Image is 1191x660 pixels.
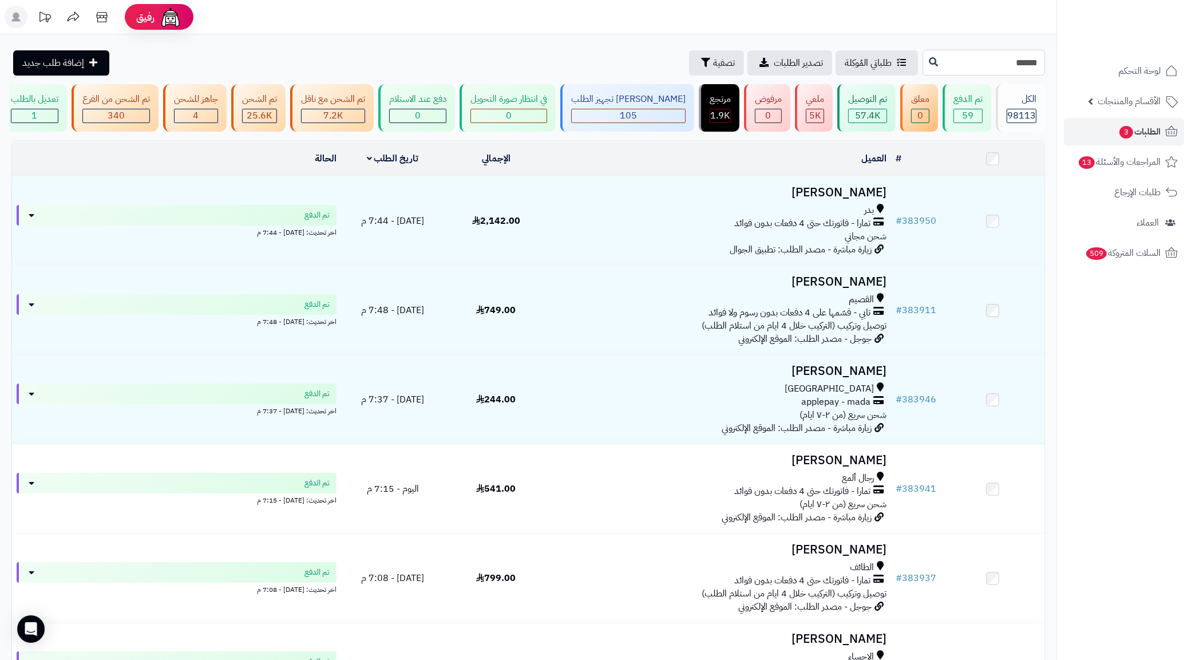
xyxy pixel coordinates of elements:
[766,109,771,122] span: 0
[898,84,940,132] a: معلق 0
[315,152,337,165] a: الحالة
[806,93,824,106] div: ملغي
[742,84,793,132] a: مرفوض 0
[302,109,365,122] div: 7222
[702,587,887,600] span: توصيل وتركيب (التركيب خلال 4 ايام من استلام الطلب)
[709,306,871,319] span: تابي - قسّمها على 4 دفعات بدون رسوم ولا فوائد
[1113,9,1180,33] img: logo-2.png
[896,571,937,585] a: #383937
[620,109,637,122] span: 105
[896,214,903,228] span: #
[809,109,821,122] span: 5K
[855,109,880,122] span: 57.4K
[552,633,887,646] h3: [PERSON_NAME]
[1078,154,1161,170] span: المراجعات والأسئلة
[193,109,199,122] span: 4
[1007,93,1036,106] div: الكل
[11,93,58,106] div: تعديل بالطلب
[17,226,337,238] div: اخر تحديث: [DATE] - 7:44 م
[1085,245,1161,261] span: السلات المتروكة
[136,10,155,24] span: رفيق
[722,511,872,524] span: زيارة مباشرة - مصدر الطلب: الموقع الإلكتروني
[552,275,887,288] h3: [PERSON_NAME]
[304,567,330,578] span: تم الدفع
[800,497,887,511] span: شحن سريع (من ٢-٧ ايام)
[710,93,731,106] div: مرتجع
[689,50,744,76] button: تصفية
[304,210,330,221] span: تم الدفع
[1007,109,1036,122] span: 98113
[17,615,45,643] div: Open Intercom Messenger
[476,303,516,317] span: 749.00
[1119,126,1133,139] span: 3
[83,109,149,122] div: 340
[711,109,730,122] span: 1.9K
[243,109,276,122] div: 25574
[802,396,871,409] span: applepay - mada
[17,583,337,595] div: اخر تحديث: [DATE] - 7:08 م
[17,493,337,505] div: اخر تحديث: [DATE] - 7:15 م
[552,365,887,378] h3: [PERSON_NAME]
[558,84,697,132] a: [PERSON_NAME] تجهيز الطلب 105
[471,109,547,122] div: 0
[702,319,887,333] span: توصيل وتركيب (التركيب خلال 4 ايام من استلام الطلب)
[367,482,419,496] span: اليوم - 7:15 م
[806,109,824,122] div: 5029
[896,393,903,406] span: #
[415,109,421,122] span: 0
[862,152,887,165] a: العميل
[361,571,424,585] span: [DATE] - 7:08 م
[159,6,182,29] img: ai-face.png
[722,421,872,435] span: زيارة مباشرة - مصدر الطلب: الموقع الإلكتروني
[301,93,365,106] div: تم الشحن مع ناقل
[850,561,875,574] span: الطائف
[912,109,929,122] div: 0
[552,454,887,467] h3: [PERSON_NAME]
[242,93,277,106] div: تم الشحن
[22,56,84,70] span: إضافة طلب جديد
[845,56,892,70] span: طلباتي المُوكلة
[552,186,887,199] h3: [PERSON_NAME]
[865,204,875,217] span: بدر
[82,93,150,106] div: تم الشحن من الفرع
[896,214,937,228] a: #383950
[710,109,730,122] div: 1871
[1118,124,1161,140] span: الطلبات
[735,574,871,587] span: تمارا - فاتورتك حتى 4 دفعات بدون فوائد
[739,600,872,614] span: جوجل - مصدر الطلب: الموقع الإلكتروني
[994,84,1047,132] a: الكل98113
[69,84,161,132] a: تم الشحن من الفرع 340
[1098,93,1161,109] span: الأقسام والمنتجات
[848,93,887,106] div: تم التوصيل
[376,84,457,132] a: دفع عند الاستلام 0
[304,477,330,489] span: تم الدفع
[917,109,923,122] span: 0
[288,84,376,132] a: تم الشحن مع ناقل 7.2K
[940,84,994,132] a: تم الدفع 59
[361,214,424,228] span: [DATE] - 7:44 م
[963,109,974,122] span: 59
[361,393,424,406] span: [DATE] - 7:37 م
[13,50,109,76] a: إضافة طلب جديد
[1137,215,1159,231] span: العملاء
[229,84,288,132] a: تم الشحن 25.6K
[1114,184,1161,200] span: طلبات الإرجاع
[697,84,742,132] a: مرتجع 1.9K
[482,152,511,165] a: الإجمالي
[896,482,903,496] span: #
[361,303,424,317] span: [DATE] - 7:48 م
[896,393,937,406] a: #383946
[845,230,887,243] span: شحن مجاني
[774,56,823,70] span: تصدير الطلبات
[174,93,218,106] div: جاهز للشحن
[476,393,516,406] span: 244.00
[849,109,887,122] div: 57354
[1086,247,1107,260] span: 509
[470,93,547,106] div: في انتظار صورة التحويل
[161,84,229,132] a: جاهز للشحن 4
[11,109,58,122] div: 1
[896,571,903,585] span: #
[793,84,835,132] a: ملغي 5K
[1079,156,1095,169] span: 13
[552,543,887,556] h3: [PERSON_NAME]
